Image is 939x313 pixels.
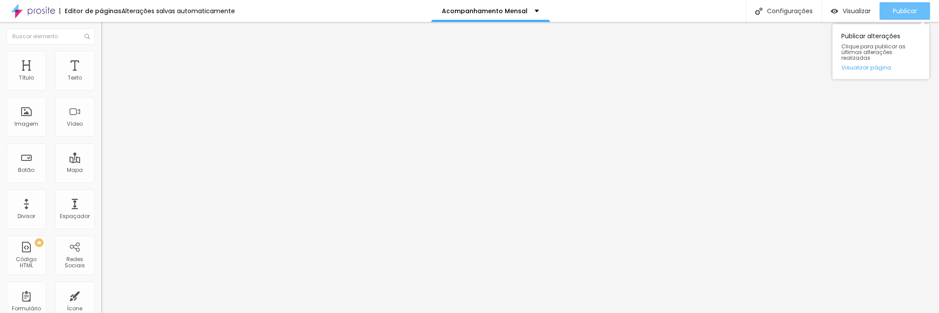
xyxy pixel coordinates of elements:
[841,63,891,72] font: Visualizar página
[19,74,34,81] font: Título
[442,7,528,15] font: Acompanhamento Mensal
[880,2,930,20] button: Publicar
[841,32,900,40] font: Publicar alterações
[65,255,85,269] font: Redes Sociais
[831,7,838,15] img: view-1.svg
[822,2,880,20] button: Visualizar
[101,22,939,313] iframe: Editor
[18,166,35,174] font: Botão
[893,7,917,15] font: Publicar
[843,7,871,15] font: Visualizar
[67,120,83,127] font: Vídeo
[84,34,90,39] img: Ícone
[12,305,41,312] font: Formulário
[7,29,95,44] input: Buscar elemento
[841,43,906,62] font: Clique para publicar as últimas alterações realizadas
[65,7,121,15] font: Editor de páginas
[18,212,35,220] font: Divisor
[67,166,83,174] font: Mapa
[60,212,90,220] font: Espaçador
[767,7,813,15] font: Configurações
[755,7,763,15] img: Ícone
[16,255,37,269] font: Código HTML
[121,7,235,15] font: Alterações salvas automaticamente
[67,305,83,312] font: Ícone
[68,74,82,81] font: Texto
[841,65,921,70] a: Visualizar página
[15,120,38,127] font: Imagem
